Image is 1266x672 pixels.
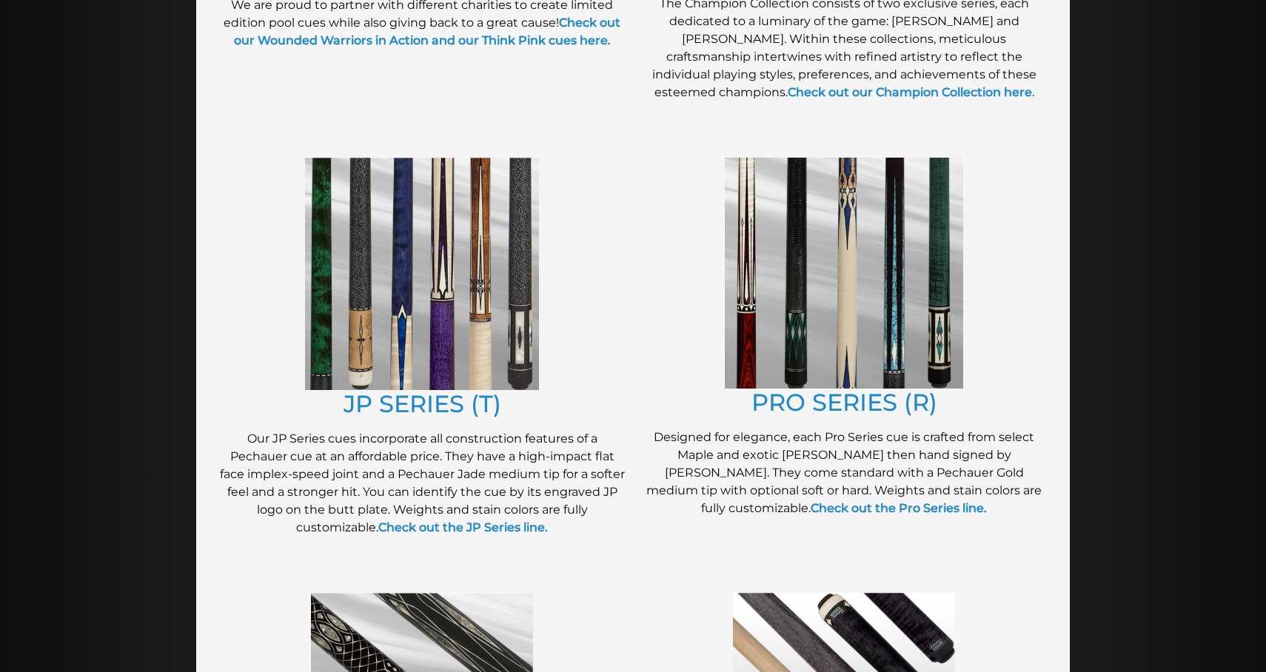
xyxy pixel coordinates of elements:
[811,501,987,515] a: Check out the Pro Series line.
[378,520,548,534] a: Check out the JP Series line.
[234,16,621,47] a: Check out our Wounded Warriors in Action and our Think Pink cues here.
[640,429,1048,517] p: Designed for elegance, each Pro Series cue is crafted from select Maple and exotic [PERSON_NAME] ...
[218,430,626,537] p: Our JP Series cues incorporate all construction features of a Pechauer cue at an affordable price...
[344,389,501,418] a: JP SERIES (T)
[788,85,1032,99] a: Check out our Champion Collection here
[751,388,937,417] a: PRO SERIES (R)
